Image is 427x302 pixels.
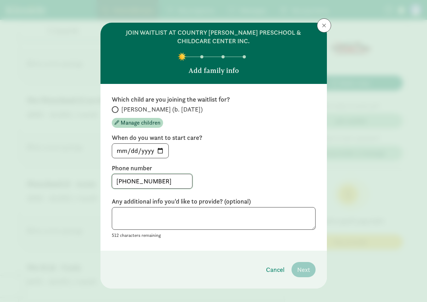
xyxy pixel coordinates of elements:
span: [PERSON_NAME] (b. [DATE]) [121,105,203,114]
h6: join waitlist at Country [PERSON_NAME] Preschool & Childcare Center Inc. [116,28,311,45]
button: Manage children [112,118,163,128]
p: Add family info [189,65,239,75]
label: When do you want to start care? [112,133,316,142]
input: 5555555555 [112,174,192,188]
label: Any additional info you'd like to provide? (optional) [112,197,316,206]
label: Phone number [112,164,316,172]
small: 512 characters remaining [112,232,161,238]
button: Next [292,262,316,277]
span: Next [297,265,310,274]
label: Which child are you joining the waitlist for? [112,95,316,104]
span: Cancel [266,265,284,274]
button: Cancel [260,262,290,277]
span: Manage children [121,119,160,127]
